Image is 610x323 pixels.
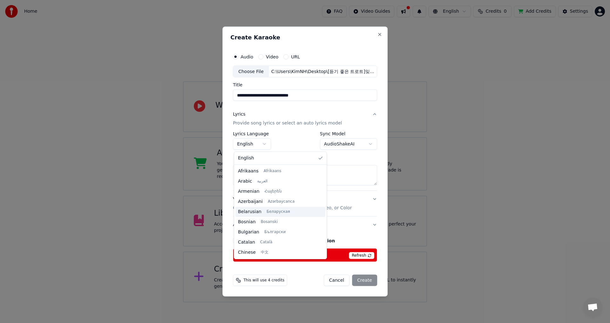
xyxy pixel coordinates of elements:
span: Arabic [238,178,252,185]
span: Afrikaans [264,169,281,174]
span: Bosnian [238,219,256,225]
span: Belarusian [238,209,261,215]
span: Bosanski [261,219,278,225]
span: Afrikaans [238,168,259,174]
span: Հայերեն [265,189,282,194]
span: Azərbaycanca [268,199,295,204]
span: Azerbaijani [238,199,263,205]
span: Bulgarian [238,229,259,235]
span: English [238,155,254,161]
span: Беларуская [267,209,290,214]
span: Armenian [238,188,260,195]
span: العربية [257,179,268,184]
span: Catalan [238,239,255,246]
span: 中文 [261,250,268,255]
span: Chinese [238,249,256,256]
span: Català [260,240,272,245]
span: Български [264,230,286,235]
